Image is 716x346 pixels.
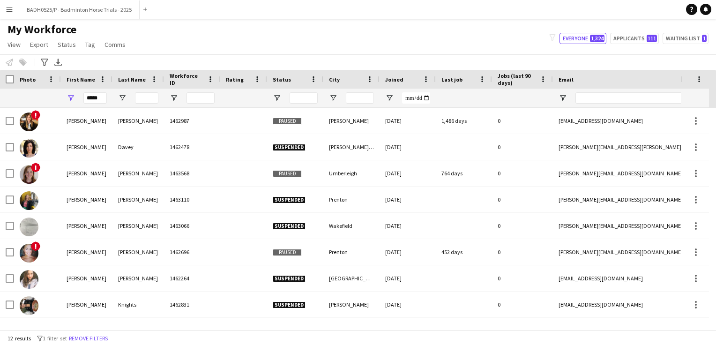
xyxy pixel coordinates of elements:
[20,76,36,83] span: Photo
[323,160,380,186] div: Umberleigh
[31,163,40,172] span: !
[104,40,126,49] span: Comms
[273,118,302,125] span: Paused
[67,94,75,102] button: Open Filter Menu
[61,213,112,239] div: [PERSON_NAME]
[164,160,220,186] div: 1463568
[702,35,707,42] span: 1
[112,265,164,291] div: [PERSON_NAME]
[380,108,436,134] div: [DATE]
[30,40,48,49] span: Export
[273,249,302,256] span: Paused
[43,335,67,342] span: 1 filter set
[329,94,337,102] button: Open Filter Menu
[323,265,380,291] div: [GEOGRAPHIC_DATA]
[164,108,220,134] div: 1462987
[61,318,112,344] div: [PERSON_NAME]
[492,160,553,186] div: 0
[164,265,220,291] div: 1462264
[61,265,112,291] div: [PERSON_NAME]
[67,76,95,83] span: First Name
[492,187,553,212] div: 0
[20,139,38,158] img: Laura Davey
[20,218,38,236] img: laura jamieson
[492,265,553,291] div: 0
[26,38,52,51] a: Export
[20,191,38,210] img: Laura Gill
[380,239,436,265] div: [DATE]
[170,72,203,86] span: Workforce ID
[492,108,553,134] div: 0
[19,0,140,19] button: BADH0525/P - Badminton Horse Trials - 2025
[273,301,306,308] span: Suspended
[380,318,436,344] div: [DATE]
[31,110,40,120] span: !
[164,134,220,160] div: 1462478
[82,38,99,51] a: Tag
[20,113,38,131] img: Laura Cooper
[380,187,436,212] div: [DATE]
[273,275,306,282] span: Suspended
[112,318,164,344] div: [PERSON_NAME]
[170,94,178,102] button: Open Filter Menu
[610,33,659,44] button: Applicants111
[61,134,112,160] div: [PERSON_NAME]
[31,241,40,251] span: !
[61,187,112,212] div: [PERSON_NAME]
[492,292,553,317] div: 0
[380,292,436,317] div: [DATE]
[436,108,492,134] div: 1,486 days
[112,187,164,212] div: [PERSON_NAME]
[380,213,436,239] div: [DATE]
[7,23,76,37] span: My Workforce
[385,94,394,102] button: Open Filter Menu
[54,38,80,51] a: Status
[273,196,306,203] span: Suspended
[323,318,380,344] div: Solihull
[112,239,164,265] div: [PERSON_NAME]
[323,187,380,212] div: Prenton
[20,244,38,263] img: Laura Jamieson
[441,76,462,83] span: Last job
[380,160,436,186] div: [DATE]
[273,76,291,83] span: Status
[20,165,38,184] img: Laura Fraser-Smith
[4,38,24,51] a: View
[112,160,164,186] div: [PERSON_NAME]
[590,35,604,42] span: 1,324
[112,292,164,317] div: Knights
[663,33,709,44] button: Waiting list1
[164,187,220,212] div: 1463110
[164,213,220,239] div: 1463066
[273,94,281,102] button: Open Filter Menu
[112,213,164,239] div: [PERSON_NAME]
[380,265,436,291] div: [DATE]
[226,76,244,83] span: Rating
[135,92,158,104] input: Last Name Filter Input
[436,239,492,265] div: 452 days
[290,92,318,104] input: Status Filter Input
[273,170,302,177] span: Paused
[67,333,110,344] button: Remove filters
[323,108,380,134] div: [PERSON_NAME]
[436,160,492,186] div: 764 days
[118,94,127,102] button: Open Filter Menu
[164,318,220,344] div: 1462440
[273,223,306,230] span: Suspended
[346,92,374,104] input: City Filter Input
[112,134,164,160] div: Davey
[7,40,21,49] span: View
[186,92,215,104] input: Workforce ID Filter Input
[492,134,553,160] div: 0
[559,94,567,102] button: Open Filter Menu
[492,318,553,344] div: 0
[492,239,553,265] div: 0
[380,134,436,160] div: [DATE]
[61,292,112,317] div: [PERSON_NAME]
[323,239,380,265] div: Prenton
[402,92,430,104] input: Joined Filter Input
[323,292,380,317] div: [PERSON_NAME]
[85,40,95,49] span: Tag
[20,296,38,315] img: Laura Knights
[61,160,112,186] div: [PERSON_NAME]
